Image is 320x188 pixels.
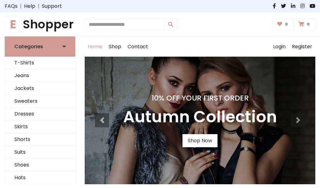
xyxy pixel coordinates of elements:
[5,17,75,31] h1: Shopper
[273,18,293,30] a: 0
[124,37,151,57] a: Contact
[123,107,277,127] h3: Autumn Collection
[305,21,311,27] span: 0
[5,57,75,69] a: T-Shirts
[5,36,75,57] a: Categories
[5,172,75,184] a: Hats
[123,94,277,102] h4: 10% Off Your First Order
[5,16,22,33] span: E
[182,134,217,147] a: Shop Now
[17,2,24,10] span: |
[85,37,106,57] a: Home
[5,108,75,120] a: Dresses
[14,44,43,49] h6: Categories
[5,159,75,172] a: Shoes
[5,17,75,31] a: EShopper
[5,2,17,10] a: FAQs
[24,2,35,10] a: Help
[5,82,75,95] a: Jackets
[5,120,75,133] a: Skirts
[42,2,62,10] a: Support
[106,37,124,57] a: Shop
[294,18,315,30] a: 0
[283,21,289,27] span: 0
[5,69,75,82] a: Jeans
[35,2,42,10] span: |
[270,37,289,57] a: Login
[5,146,75,159] a: Suits
[5,133,75,146] a: Shorts
[289,37,315,57] a: Register
[5,95,75,108] a: Sweaters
